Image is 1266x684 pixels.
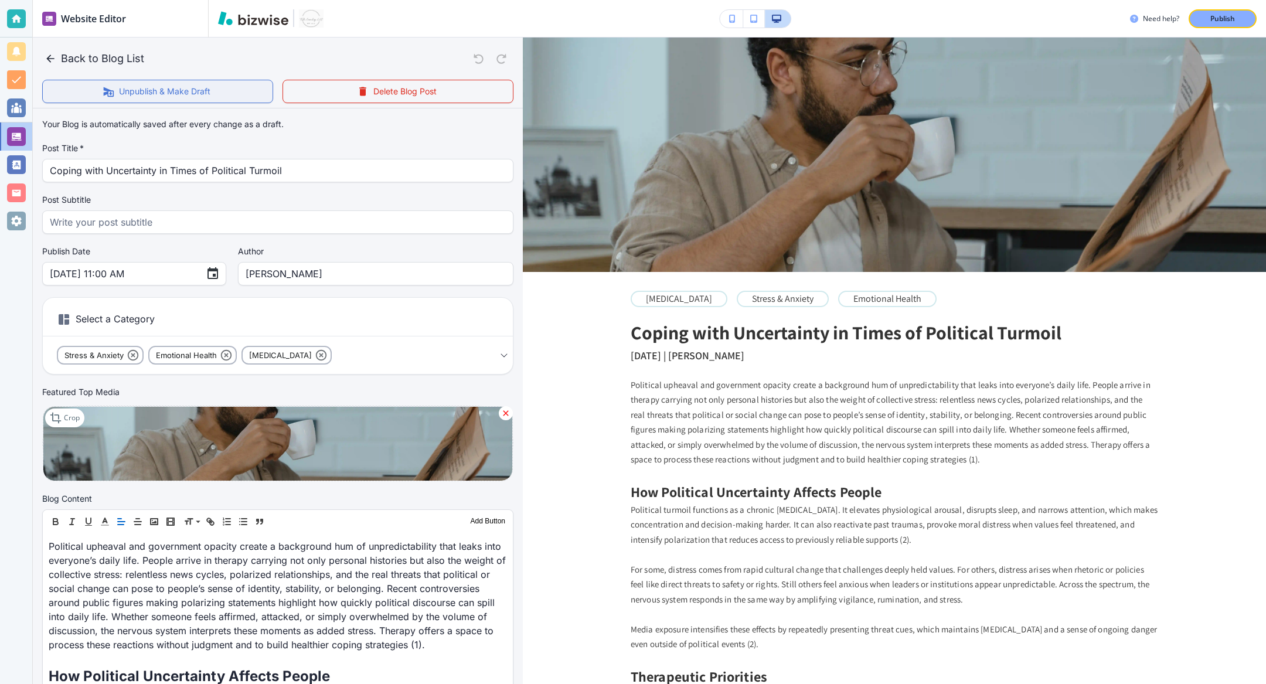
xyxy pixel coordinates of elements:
button: Unpublish & Make Draft [42,80,273,103]
button: Add Button [468,515,508,529]
input: Enter author name [246,263,506,285]
p: Crop [64,413,80,423]
img: Coping with Uncertainty in Times of Political Turmoil [523,38,1266,272]
span: How Political Uncertainty Affects People [631,482,882,501]
p: Your Blog is automatically saved after every change as a draft. [42,118,284,131]
div: Stress & Anxiety [57,346,144,365]
button: Choose date, selected date is Sep 24, 2025 [201,262,224,285]
button: Publish [1189,9,1257,28]
p: Political upheaval and government opacity create a background hum of unpredictability that leaks ... [631,377,1158,467]
div: Featured Top MediaCrop [42,386,513,480]
p: Political turmoil functions as a chronic [MEDICAL_DATA]. It elevates physiological arousal, disru... [631,502,1158,547]
h3: [DATE] | [PERSON_NAME] [631,348,744,363]
label: Post Title [42,142,513,154]
input: Write your post title [50,159,506,182]
img: Bizwise Logo [218,11,288,25]
span: Stress & Anxiety [58,349,130,362]
button: Back to Blog List [42,47,149,70]
img: editor icon [42,12,56,26]
h2: Website Editor [61,12,126,26]
p: For some, distress comes from rapid cultural change that challenges deeply held values. For other... [631,562,1158,607]
div: Crop [45,409,84,427]
p: Media exposure intensifies these effects by repeatedly presenting threat cues, which maintains [M... [631,622,1158,652]
p: Political upheaval and government opacity create a background hum of unpredictability that leaks ... [49,539,507,652]
input: MM DD, YYYY [50,263,196,285]
h2: Coping with Uncertainty in Times of Political Turmoil [631,321,1061,343]
button: Delete Blog Post [283,80,513,103]
img: 403133684f5601ca0241c87d824be535.webp [43,406,513,481]
h2: Blog Content [42,492,92,505]
div: [MEDICAL_DATA] [241,346,332,365]
label: Author [238,246,513,257]
img: Your Logo [299,9,324,28]
span: Emotional Health [149,349,223,362]
h6: Select a Category [43,307,513,336]
h3: Need help? [1143,13,1179,24]
label: Featured Top Media [42,386,120,398]
input: Write your post subtitle [50,211,506,233]
div: Emotional Health [148,346,237,365]
p: Publish [1210,13,1235,24]
span: [MEDICAL_DATA] [243,349,318,362]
